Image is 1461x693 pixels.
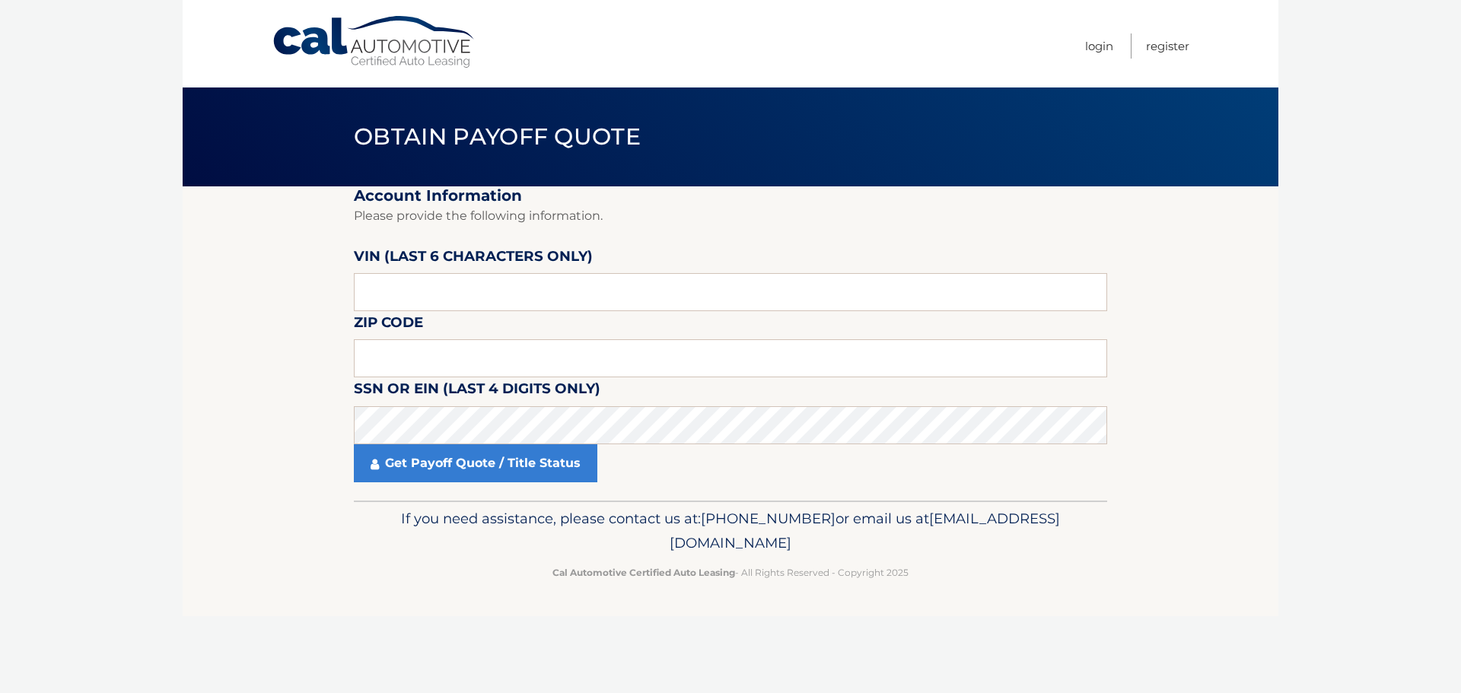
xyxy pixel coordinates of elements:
label: SSN or EIN (last 4 digits only) [354,377,600,405]
a: Cal Automotive [272,15,477,69]
span: Obtain Payoff Quote [354,122,641,151]
a: Get Payoff Quote / Title Status [354,444,597,482]
p: Please provide the following information. [354,205,1107,227]
label: VIN (last 6 characters only) [354,245,593,273]
label: Zip Code [354,311,423,339]
strong: Cal Automotive Certified Auto Leasing [552,567,735,578]
p: - All Rights Reserved - Copyright 2025 [364,564,1097,580]
h2: Account Information [354,186,1107,205]
p: If you need assistance, please contact us at: or email us at [364,507,1097,555]
a: Register [1146,33,1189,59]
a: Login [1085,33,1113,59]
span: [PHONE_NUMBER] [701,510,836,527]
